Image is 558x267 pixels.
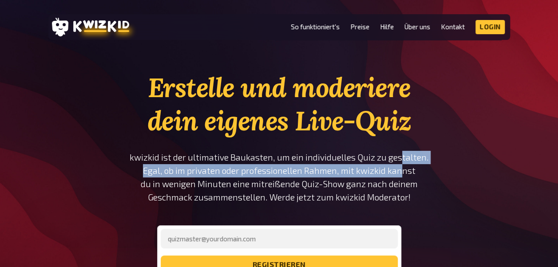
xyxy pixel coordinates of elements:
a: Hilfe [380,23,394,31]
p: kwizkid ist der ultimative Baukasten, um ein individuelles Quiz zu gestalten. Egal, ob im private... [129,151,429,204]
a: Login [475,20,505,34]
a: So funktioniert's [291,23,340,31]
input: quizmaster@yourdomain.com [161,229,398,248]
a: Über uns [404,23,430,31]
h1: Erstelle und moderiere dein eigenes Live-Quiz [129,71,429,137]
a: Preise [350,23,369,31]
a: Kontakt [441,23,465,31]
